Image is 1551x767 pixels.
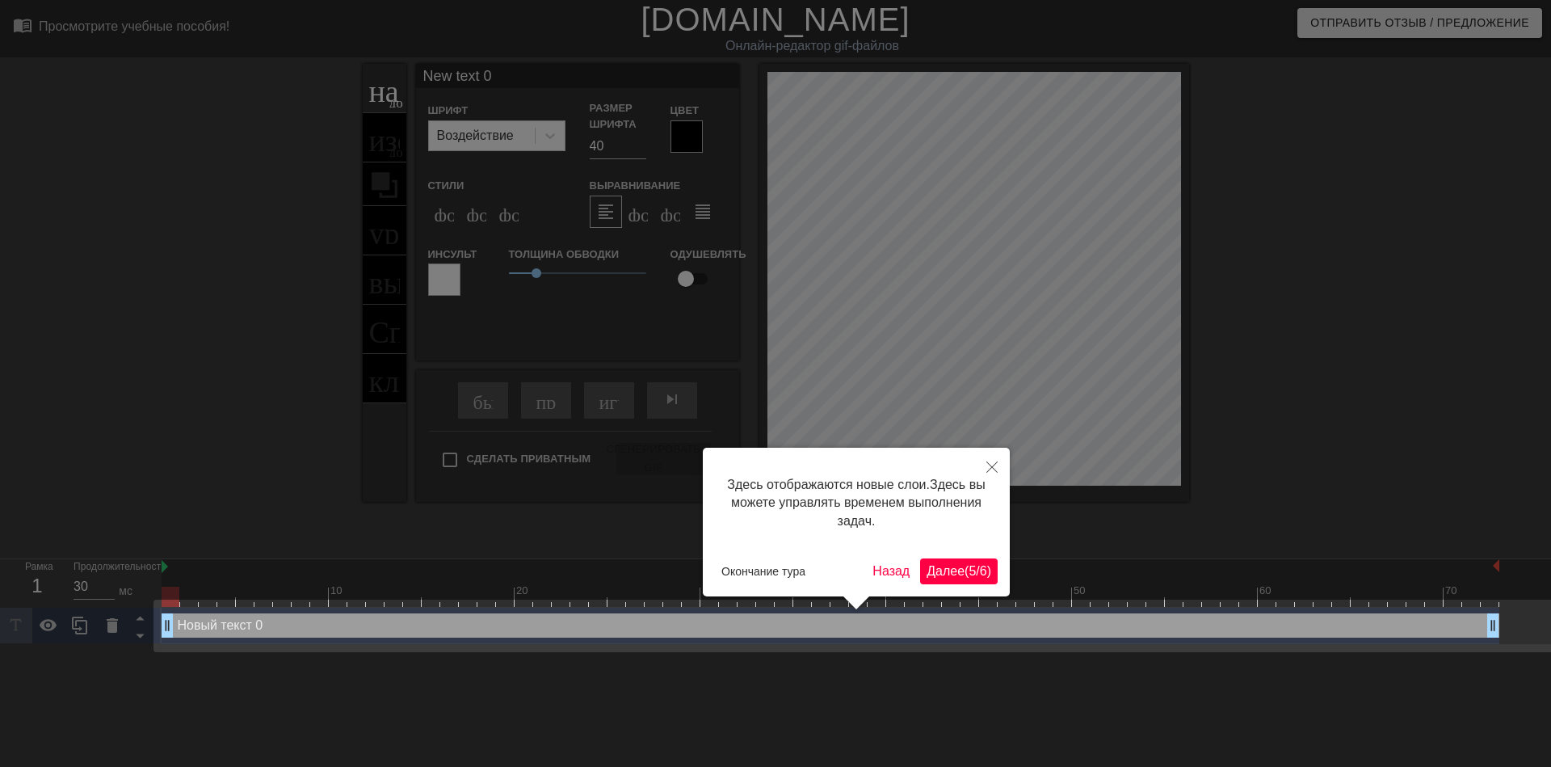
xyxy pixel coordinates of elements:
button: Окончание тура [715,559,812,584]
ya-tr-span: 5 [969,564,976,578]
ya-tr-span: Здесь вы можете управлять временем выполнения задач. [731,478,986,528]
ya-tr-span: / [976,564,979,578]
ya-tr-span: ) [987,564,991,578]
button: Назад [866,558,916,584]
ya-tr-span: 6 [980,564,987,578]
button: Закрыть [974,448,1010,485]
ya-tr-span: ( [965,564,969,578]
ya-tr-span: Далее [927,564,965,578]
ya-tr-span: Здесь отображаются новые слои. [727,478,930,491]
ya-tr-span: Назад [872,564,910,578]
button: Далее [920,558,998,584]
